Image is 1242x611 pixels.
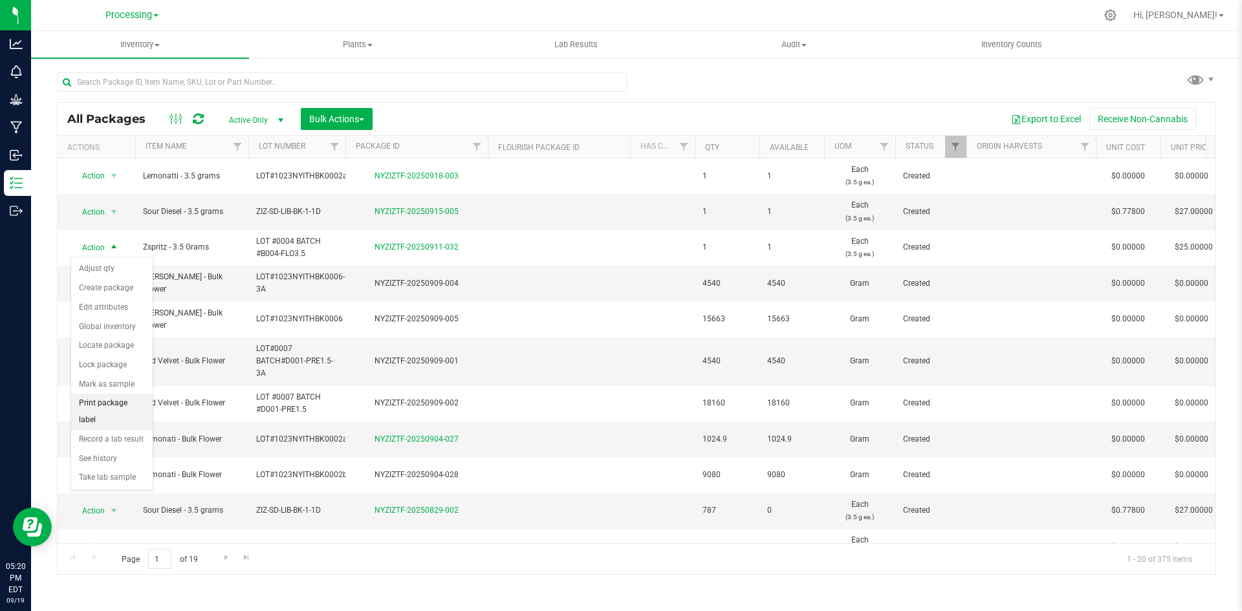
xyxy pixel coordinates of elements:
div: NYZIZTF-20250909-004 [343,277,490,290]
span: Gram [832,355,888,367]
span: Gram [832,313,888,325]
p: (3.5 g ea.) [832,511,888,523]
span: LOT #0004 BATCH #B004-FLO3.5 [256,235,338,260]
div: NYZIZTF-20250909-001 [343,355,490,367]
a: Lot Number [259,142,305,151]
inline-svg: Outbound [10,204,23,217]
div: NYZIZTF-20250909-002 [343,397,490,409]
span: LOT#0007 BATCH#D001-PRE1.5-3A [256,343,338,380]
span: [PERSON_NAME] - Bulk Flower [143,271,241,295]
span: Created [903,241,959,253]
span: LOT#1023NYITHBK0006-3A [256,271,345,295]
p: 09/19 [6,595,25,605]
inline-svg: Analytics [10,38,23,50]
span: ZIZ-SD-LIB-BK-1-1D [256,504,338,517]
a: NYZIZTF-20250904-027 [375,434,459,444]
span: Lemonati - Bulk Flower [143,469,241,481]
li: Lock package [71,356,153,375]
a: NYZIZTF-20250911-032 [375,242,459,252]
a: Item Name [146,142,187,151]
span: Action [71,239,105,257]
li: Adjust qty [71,259,153,279]
span: LOT#1023NYITHBK0002b [256,469,347,481]
td: $0.00000 [1096,266,1160,301]
span: 1 [703,541,752,553]
li: Locate package [71,336,153,356]
span: Each [832,534,888,559]
span: $0.00000 [1168,394,1215,413]
a: Plants [249,31,467,58]
a: UOM [834,142,851,151]
span: select [106,203,122,221]
span: LOT #0007 BATCH #D001-PRE1.5 [256,391,338,416]
a: Flourish Package ID [498,143,580,152]
span: Created [903,541,959,553]
span: Plants [250,39,466,50]
td: $0.00000 [1096,302,1160,338]
a: Inventory Counts [903,31,1121,58]
span: $25.00000 [1168,238,1219,257]
span: Each [832,164,888,188]
a: Filter [945,136,966,158]
li: Global inventory [71,317,153,337]
td: $0.00000 [1096,158,1160,194]
a: Filter [324,136,345,158]
span: 18160 [703,397,752,409]
span: 18160 [767,397,816,409]
span: Gram [832,469,888,481]
span: Gram [832,277,888,290]
td: $0.77800 [1096,194,1160,230]
div: Actions [67,143,130,152]
div: NYZIZTF-20250909-005 [343,313,490,325]
td: $0.77800 [1096,493,1160,529]
li: Create package [71,279,153,298]
td: $0.00000 [1096,457,1160,493]
button: Receive Non-Cannabis [1089,108,1196,130]
div: Manage settings [1102,9,1118,21]
span: Sour Diesel - 3.5 grams [143,504,241,517]
span: 1 [767,170,816,182]
li: Print package label [71,394,153,429]
a: NYZIZTF-20250829-002 [375,506,459,515]
p: (3.5 g ea.) [832,212,888,224]
span: $0.00000 [1168,466,1215,484]
span: Action [71,203,105,221]
td: $0.00000 [1096,338,1160,386]
li: Edit attributes [71,298,153,317]
a: NYZIZTF-20250827-017 [375,542,459,551]
span: Inventory [31,39,249,50]
li: Take lab sample [71,468,153,488]
span: $0.00000 [1168,310,1215,328]
iframe: Resource center [13,508,52,546]
span: Bulk Actions [309,114,364,124]
inline-svg: Manufacturing [10,121,23,134]
p: (3.5 g ea.) [832,248,888,260]
span: ZIZ-SD-LIB-BK-1-1D [256,206,338,218]
span: Red Velvet - Bulk Flower [143,397,241,409]
span: Page of 19 [111,549,208,569]
span: LOT#1023NYITHBK0005 [256,541,343,553]
span: Created [903,469,959,481]
a: Filter [874,136,895,158]
span: LOT#1023NYITHBK0006 [256,313,343,325]
p: 05:20 PM EDT [6,561,25,595]
span: Created [903,504,959,517]
button: Bulk Actions [301,108,373,130]
span: $0.00000 [1168,352,1215,370]
span: $27.00000 [1168,202,1219,221]
span: $27.00000 [1168,501,1219,520]
span: 9080 [703,469,752,481]
span: Red Velvet - Bulk Flower [143,355,241,367]
td: $0.00000 [1096,529,1160,564]
p: (3.5 g ea.) [832,176,888,188]
span: 4540 [767,277,816,290]
a: Unit Price [1171,143,1212,152]
span: Zspritz - 3.5 Grams [143,241,241,253]
span: Created [903,397,959,409]
th: Has COA [630,136,695,158]
span: Each [832,235,888,260]
span: Gram [832,397,888,409]
span: 4540 [767,355,816,367]
span: Created [903,355,959,367]
a: Origin Harvests [977,142,1042,151]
